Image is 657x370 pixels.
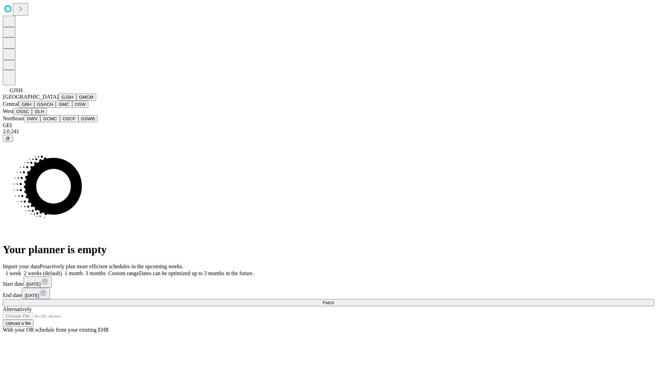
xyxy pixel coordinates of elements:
[14,108,32,115] button: OSSC
[3,276,654,288] div: Start date
[25,293,39,298] span: [DATE]
[40,115,60,122] button: GCMC
[3,101,19,107] span: Central
[10,87,23,93] span: GJSH
[3,320,34,327] button: Upload a file
[24,276,52,288] button: [DATE]
[32,108,47,115] button: GLH
[3,108,14,114] span: West
[3,135,13,142] button: @
[59,94,76,101] button: GJSH
[3,243,654,256] h1: Your planner is empty
[3,94,59,100] span: [GEOGRAPHIC_DATA]
[24,270,62,276] span: 2 weeks (default)
[5,270,21,276] span: 1 week
[26,282,41,287] span: [DATE]
[3,288,654,299] div: End date
[139,270,254,276] span: Dates can be optimized up to 3 months in the future.
[323,300,334,305] span: Fetch
[3,115,24,121] span: Northeast
[24,115,40,122] button: GWV
[40,263,183,269] span: Proactively plan more efficient schedules in the upcoming weeks.
[86,270,106,276] span: 3 months
[3,263,40,269] span: Import your data
[5,136,10,141] span: @
[3,306,31,312] span: Alternatively
[78,115,98,122] button: GSWB
[3,128,654,135] div: 2.0.241
[3,122,654,128] div: GEI
[65,270,83,276] span: 1 month
[76,94,96,101] button: GMCM
[22,288,50,299] button: [DATE]
[19,101,34,108] button: GBH
[108,270,139,276] span: Custom range
[3,327,109,333] span: With your OR schedule from your existing EHR
[3,299,654,306] button: Fetch
[72,101,89,108] button: OSW
[60,115,78,122] button: OSCP
[56,101,72,108] button: GMC
[34,101,56,108] button: GSACH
